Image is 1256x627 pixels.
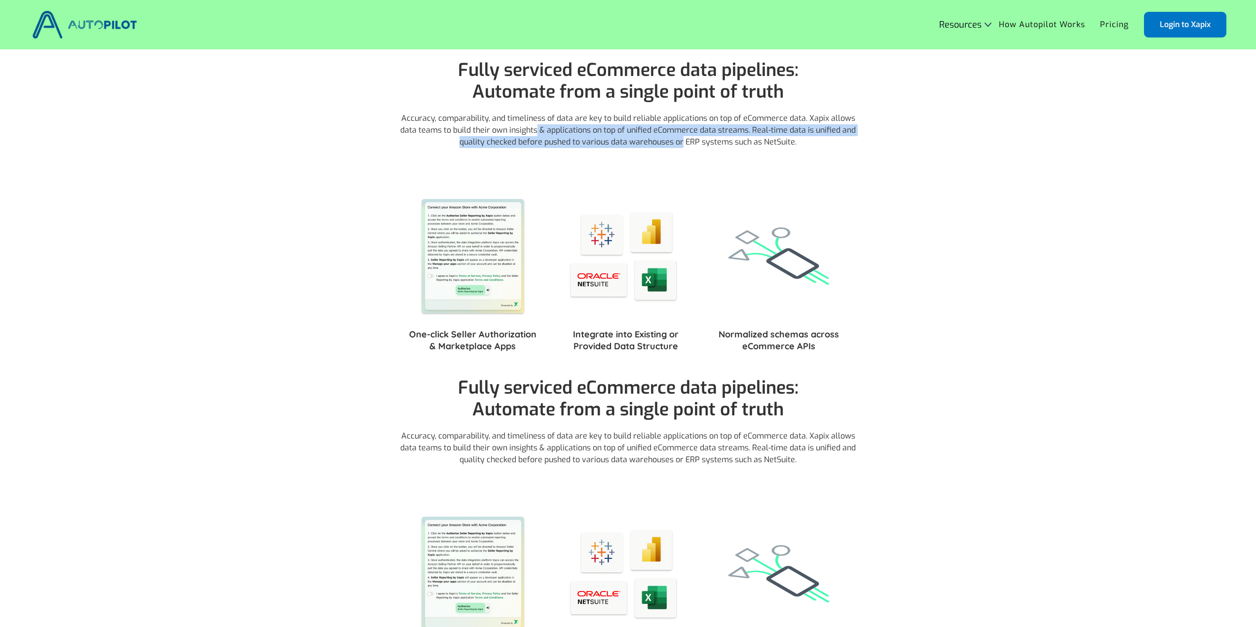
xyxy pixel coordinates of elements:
a: Pricing [1093,15,1136,34]
p: Accuracy, comparability, and timeliness of data are key to build reliable applications on top of ... [396,430,860,466]
span: Fully serviced eCommerce data pipelines: ‍ [458,376,799,400]
div: Resources [939,20,982,30]
a: How Autopilot Works [991,15,1093,34]
div: Resources [939,20,991,30]
h1: Automate from a single point of truth [458,377,799,420]
h4: Integrate into Existing or Provided Data Structure [561,329,690,352]
span: Fully serviced eCommerce data pipelines: ‍ [458,58,799,82]
img: Easy to use [408,191,537,321]
a: Login to Xapix [1144,12,1226,37]
h4: Normalized schemas across eCommerce APIs [714,329,843,352]
h4: One-click Seller Authorization & Marketplace Apps [408,329,537,352]
img: Icon Rounded Chevron Dark - BRIX Templates [985,22,991,27]
img: Easy to use [561,191,690,321]
p: Accuracy, comparability, and timeliness of data are key to build reliable applications on top of ... [396,112,860,148]
h1: Automate from a single point of truth [458,59,799,103]
img: Easy to use [714,191,843,321]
